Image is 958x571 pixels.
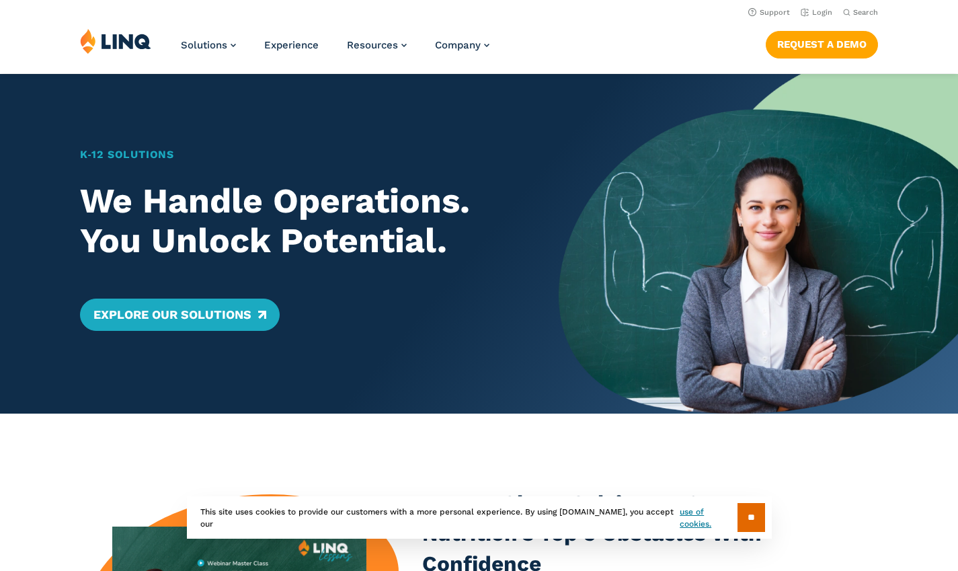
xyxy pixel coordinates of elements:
a: Request a Demo [766,31,878,58]
a: Explore Our Solutions [80,299,280,331]
a: Login [801,8,832,17]
a: use of cookies. [680,506,737,530]
a: Company [435,39,489,51]
h2: We Handle Operations. You Unlock Potential. [80,181,520,260]
a: Support [748,8,790,17]
div: This site uses cookies to provide our customers with a more personal experience. By using [DOMAIN... [187,496,772,539]
nav: Button Navigation [766,28,878,58]
span: Solutions [181,39,227,51]
span: Company [435,39,481,51]
img: Home Banner [559,74,958,414]
a: Experience [264,39,319,51]
h1: K‑12 Solutions [80,147,520,163]
a: Solutions [181,39,236,51]
img: LINQ | K‑12 Software [80,28,151,54]
button: Open Search Bar [843,7,878,17]
nav: Primary Navigation [181,28,489,73]
span: Resources [347,39,398,51]
a: Resources [347,39,407,51]
span: Search [853,8,878,17]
